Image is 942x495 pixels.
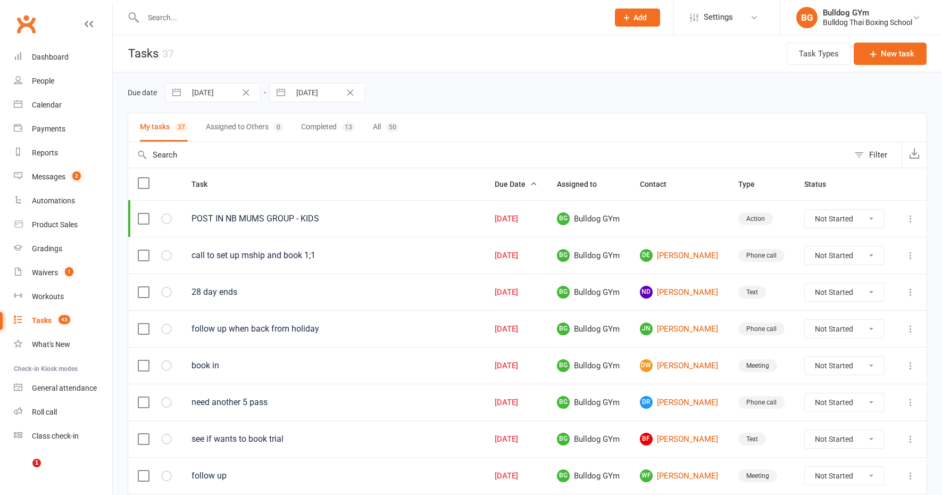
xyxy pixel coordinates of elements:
span: Bulldog GYm [557,249,620,262]
span: Assigned to [557,180,608,188]
div: 37 [175,122,188,132]
span: BG [557,433,570,445]
button: Completed13 [301,113,355,142]
span: ND [640,286,653,299]
span: BG [557,212,570,225]
div: BG [796,7,818,28]
span: 43 [59,315,70,324]
button: All50 [373,113,399,142]
span: Due Date [495,180,537,188]
button: Clear Date [237,86,255,99]
div: Text [738,286,766,299]
a: Tasks 43 [14,309,112,333]
a: Messages 2 [14,165,112,189]
div: Phone call [738,396,785,409]
span: 1 [32,459,41,467]
div: Gradings [32,244,62,253]
a: General attendance kiosk mode [14,376,112,400]
button: Filter [849,142,902,168]
span: Bulldog GYm [557,396,620,409]
div: follow up [191,471,476,481]
span: BG [557,286,570,299]
div: Action [738,212,773,225]
button: Add [615,9,660,27]
span: BG [557,396,570,409]
div: Automations [32,196,75,205]
a: DR[PERSON_NAME] [640,396,719,409]
div: [DATE] [495,251,538,260]
span: Bulldog GYm [557,469,620,482]
a: Product Sales [14,213,112,237]
a: WF[PERSON_NAME] [640,469,719,482]
span: Bulldog GYm [557,286,620,299]
div: Meeting [738,469,777,482]
a: BF[PERSON_NAME] [640,433,719,445]
div: Roll call [32,408,57,416]
input: Search [128,142,849,168]
span: Type [738,180,766,188]
div: What's New [32,340,70,349]
div: [DATE] [495,288,538,297]
button: Task Types [787,43,851,65]
button: Contact [640,178,678,191]
div: Filter [869,148,887,161]
a: ND[PERSON_NAME] [640,286,719,299]
div: Phone call [738,323,785,335]
span: dW [640,359,653,372]
div: [DATE] [495,398,538,407]
div: Dashboard [32,53,69,61]
span: BG [557,249,570,262]
span: Status [804,180,838,188]
a: Class kiosk mode [14,424,112,448]
a: People [14,69,112,93]
a: Calendar [14,93,112,117]
span: BF [640,433,653,445]
span: Bulldog GYm [557,359,620,372]
div: 50 [386,122,399,132]
div: Tasks [32,316,52,325]
div: Bulldog GYm [823,8,912,18]
a: Payments [14,117,112,141]
div: [DATE] [495,472,538,481]
span: JN [640,323,653,335]
div: see if wants to book trial [191,434,476,444]
span: Contact [640,180,678,188]
input: Search... [140,10,601,25]
a: What's New [14,333,112,357]
span: 1 [65,267,73,276]
span: Task [191,180,219,188]
button: Assigned to [557,178,608,191]
span: DR [640,396,653,409]
div: Payments [32,125,65,133]
a: Gradings [14,237,112,261]
div: Class check-in [32,432,79,440]
div: [DATE] [495,361,538,370]
button: Type [738,178,766,191]
span: Settings [704,5,733,29]
a: Waivers 1 [14,261,112,285]
div: 13 [342,122,355,132]
button: Clear Date [341,86,360,99]
div: Messages [32,172,65,181]
div: Phone call [738,249,785,262]
iframe: Intercom live chat [11,459,36,484]
a: Clubworx [13,11,39,37]
div: [DATE] [495,435,538,444]
div: Waivers [32,268,58,277]
div: People [32,77,54,85]
a: JN[PERSON_NAME] [640,323,719,335]
span: Bulldog GYm [557,433,620,445]
button: Due Date [495,178,537,191]
label: Due date [128,88,157,97]
div: Bulldog Thai Boxing School [823,18,912,27]
span: Add [633,13,647,22]
div: Meeting [738,359,777,372]
span: WF [640,469,653,482]
button: New task [854,43,927,65]
a: Workouts [14,285,112,309]
div: Workouts [32,292,64,301]
div: POST IN NB MUMS GROUP - KIDS [191,213,476,224]
span: DE [640,249,653,262]
a: Reports [14,141,112,165]
h1: Tasks [113,35,174,72]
